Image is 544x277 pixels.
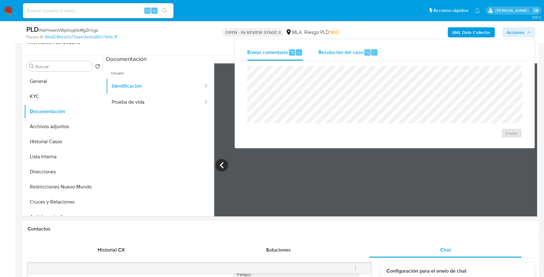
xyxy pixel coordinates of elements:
button: Volver al orden por defecto [95,64,100,71]
button: Acciones [502,27,535,37]
button: Documentación [24,104,103,119]
b: AML Data Collector [452,27,490,37]
span: Chat [440,246,451,253]
button: Restricciones Nuevo Mundo [24,179,103,194]
p: OPEN - IN REVIEW STAGE II [222,28,283,37]
input: Buscar usuario o caso... [23,7,173,15]
span: ⌥ [290,49,295,55]
button: search-icon [158,6,171,15]
a: Salir [533,7,539,14]
span: ⌥ [145,8,150,14]
p: stefania.bordes@mercadolibre.com [495,8,531,14]
span: Accesos rápidos [433,7,468,14]
button: Archivos adjuntos [24,119,103,134]
div: MLA [285,29,301,36]
button: Buscar [29,64,34,69]
input: Buscar [35,64,90,69]
h1: Contactos [28,226,534,232]
h1: Información de Usuario [28,39,80,46]
button: Direcciones [24,164,103,179]
span: Historial CX [98,246,125,253]
button: KYC [24,89,103,104]
button: Anticipos de dinero [24,209,103,225]
span: s [153,8,155,14]
span: # AtH4wkW9tp0ojqfA1RgZhXgs [39,27,98,33]
span: Enviar comentario [247,48,288,56]
button: menu-action [345,261,366,276]
span: Acciones [507,27,525,37]
button: Historial Casos [24,134,103,149]
span: MID [330,29,339,36]
button: General [24,74,103,89]
button: Lista Interna [24,149,103,164]
button: AML Data Collector [448,27,495,37]
span: ⌥ [365,49,370,55]
span: Riesgo PLD: [304,29,339,36]
a: Notificaciones [475,8,480,13]
span: 3.151.0 [532,15,541,20]
h3: Configuración para el envío de chat [386,268,529,274]
button: Cruces y Relaciones [24,194,103,209]
b: Person ID [26,34,44,40]
span: Soluciones [266,246,291,253]
b: PLD [26,24,39,34]
span: r [373,49,375,55]
a: 89b8289e1a0b79aae13ec5a891c7fb9b [45,34,117,40]
span: Resolución del caso [318,48,363,56]
span: c [298,49,300,55]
